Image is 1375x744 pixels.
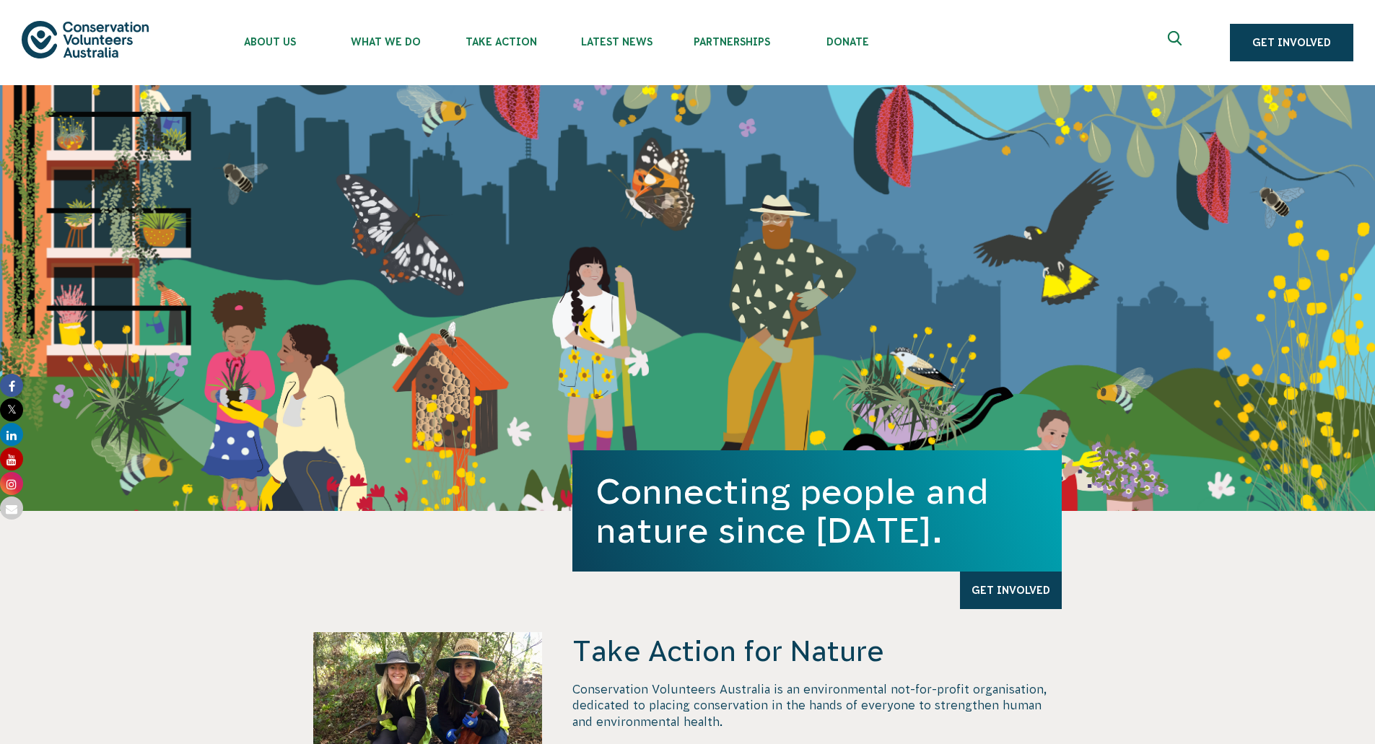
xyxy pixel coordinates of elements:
[212,36,328,48] span: About Us
[1168,31,1186,54] span: Expand search box
[674,36,790,48] span: Partnerships
[559,36,674,48] span: Latest News
[1159,25,1194,60] button: Expand search box Close search box
[960,572,1062,609] a: Get Involved
[443,36,559,48] span: Take Action
[328,36,443,48] span: What We Do
[572,632,1062,670] h4: Take Action for Nature
[790,36,905,48] span: Donate
[572,681,1062,730] p: Conservation Volunteers Australia is an environmental not-for-profit organisation, dedicated to p...
[1230,24,1353,61] a: Get Involved
[22,21,149,58] img: logo.svg
[595,472,1039,550] h1: Connecting people and nature since [DATE].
